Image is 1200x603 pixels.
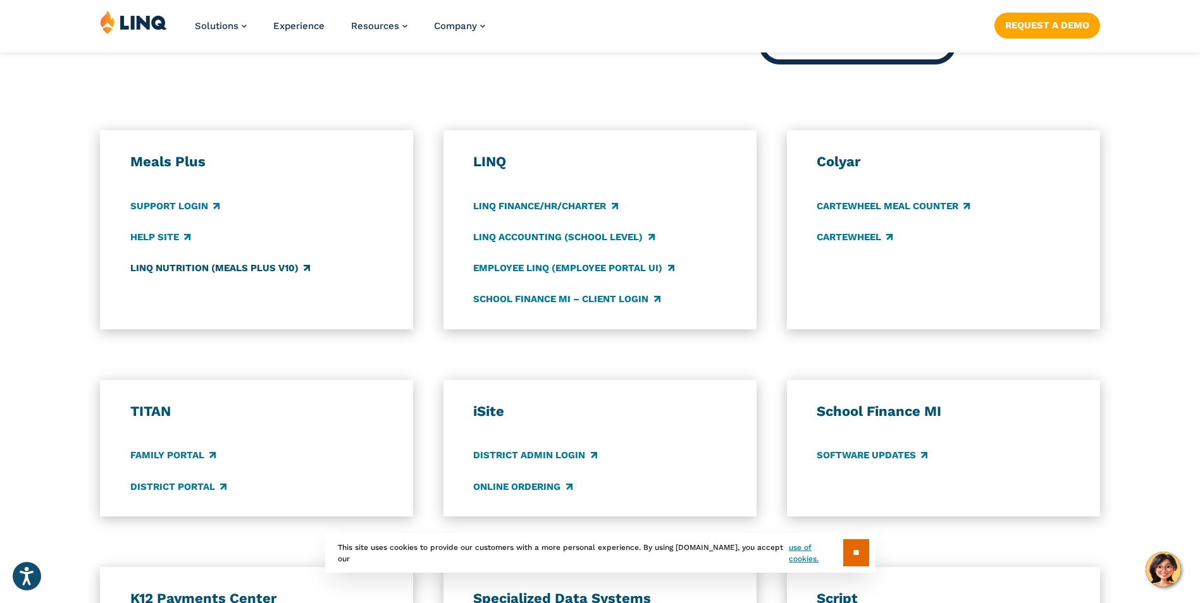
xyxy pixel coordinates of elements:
[195,20,238,32] span: Solutions
[817,230,893,244] a: CARTEWHEEL
[473,199,617,213] a: LINQ Finance/HR/Charter
[130,153,383,171] h3: Meals Plus
[130,480,226,494] a: District Portal
[351,20,407,32] a: Resources
[789,542,843,564] a: use of cookies.
[325,533,875,573] div: This site uses cookies to provide our customers with a more personal experience. By using [DOMAIN...
[434,20,477,32] span: Company
[130,261,310,275] a: LINQ Nutrition (Meals Plus v10)
[817,449,927,463] a: Software Updates
[130,449,216,463] a: Family Portal
[473,153,726,171] h3: LINQ
[195,10,485,52] nav: Primary Navigation
[994,13,1100,38] a: Request a Demo
[473,261,674,275] a: Employee LINQ (Employee Portal UI)
[351,20,399,32] span: Resources
[473,403,726,420] h3: iSite
[817,199,970,213] a: CARTEWHEEL Meal Counter
[195,20,247,32] a: Solutions
[273,20,325,32] a: Experience
[434,20,485,32] a: Company
[817,403,1070,420] h3: School Finance MI
[817,153,1070,171] h3: Colyar
[130,199,220,213] a: Support Login
[130,403,383,420] h3: TITAN
[473,292,660,306] a: School Finance MI – Client Login
[473,230,654,244] a: LINQ Accounting (school level)
[130,230,190,244] a: Help Site
[100,10,167,34] img: LINQ | K‑12 Software
[994,10,1100,38] nav: Button Navigation
[1146,552,1181,587] button: Hello, have a question? Let’s chat.
[473,449,597,463] a: District Admin Login
[473,480,572,494] a: Online Ordering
